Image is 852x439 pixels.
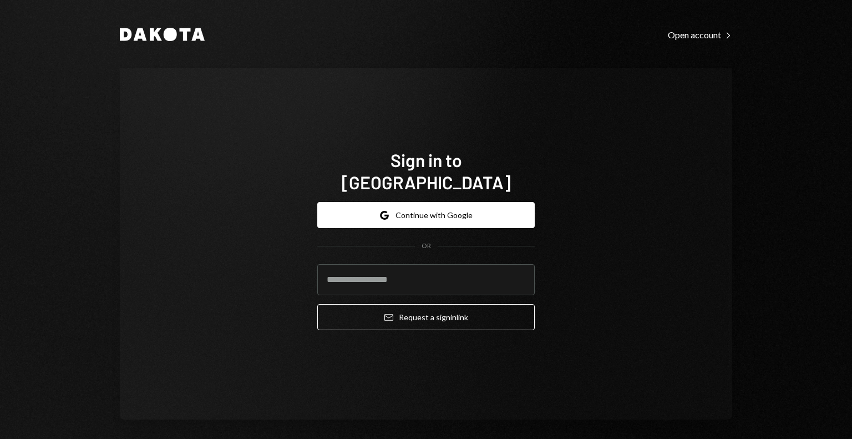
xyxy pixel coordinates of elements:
div: Open account [668,29,732,41]
button: Request a signinlink [317,304,535,330]
button: Continue with Google [317,202,535,228]
a: Open account [668,28,732,41]
h1: Sign in to [GEOGRAPHIC_DATA] [317,149,535,193]
div: OR [422,241,431,251]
